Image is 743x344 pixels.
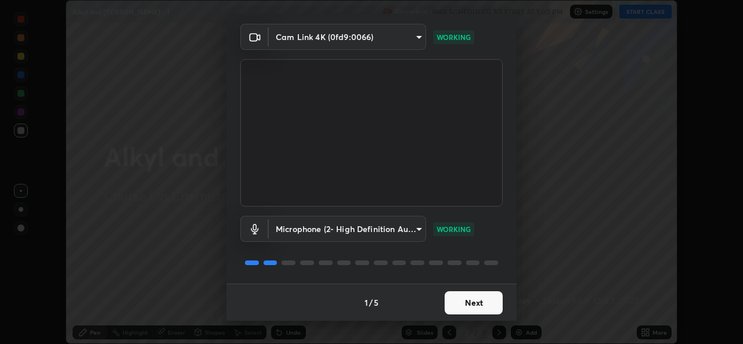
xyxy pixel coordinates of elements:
h4: 5 [374,296,378,309]
h4: / [369,296,373,309]
p: WORKING [437,32,471,42]
p: WORKING [437,224,471,234]
div: Cam Link 4K (0fd9:0066) [269,24,426,50]
button: Next [445,291,503,314]
div: Cam Link 4K (0fd9:0066) [269,216,426,242]
h4: 1 [365,296,368,309]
